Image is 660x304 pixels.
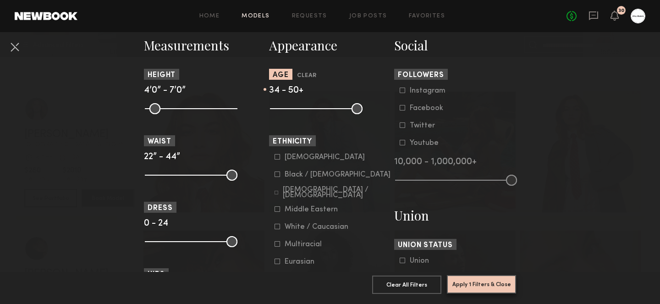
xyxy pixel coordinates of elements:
button: Apply 1 Filters & Close [447,275,516,293]
common-close-button: Cancel [7,39,22,56]
span: Dress [148,205,173,212]
span: Age [273,72,289,79]
a: Home [199,13,220,19]
div: [DEMOGRAPHIC_DATA] / [DEMOGRAPHIC_DATA] [283,187,391,198]
button: Clear [297,71,317,81]
span: Followers [398,72,444,79]
div: Union [410,258,445,264]
a: Requests [292,13,327,19]
div: Multiracial [285,242,322,247]
span: 4’0” - 7’0” [144,86,186,95]
h3: Social [394,37,516,54]
button: Clear All Filters [372,276,441,294]
span: 34 - 50+ [269,86,303,95]
span: Hips [148,271,165,278]
a: Models [242,13,269,19]
button: Cancel [7,39,22,54]
div: Twitter [410,123,445,128]
div: White / Caucasian [285,224,348,230]
h3: Measurements [144,37,266,54]
h3: Appearance [269,37,391,54]
span: Height [148,72,176,79]
div: Black / [DEMOGRAPHIC_DATA] [285,172,390,177]
div: Facebook [410,105,445,111]
span: 22” - 44” [144,153,180,161]
div: 30 [618,8,624,13]
div: Middle Eastern [285,207,338,212]
a: Favorites [409,13,445,19]
span: Union Status [398,242,453,249]
div: Instagram [410,88,445,94]
div: Youtube [410,140,445,146]
span: 0 - 24 [144,219,168,228]
div: 10,000 - 1,000,000+ [394,158,516,166]
span: Ethnicity [273,138,312,145]
div: Eurasian [285,259,320,265]
span: Waist [148,138,171,145]
a: Job Posts [349,13,387,19]
h3: Union [394,207,516,224]
div: [DEMOGRAPHIC_DATA] [285,155,365,160]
